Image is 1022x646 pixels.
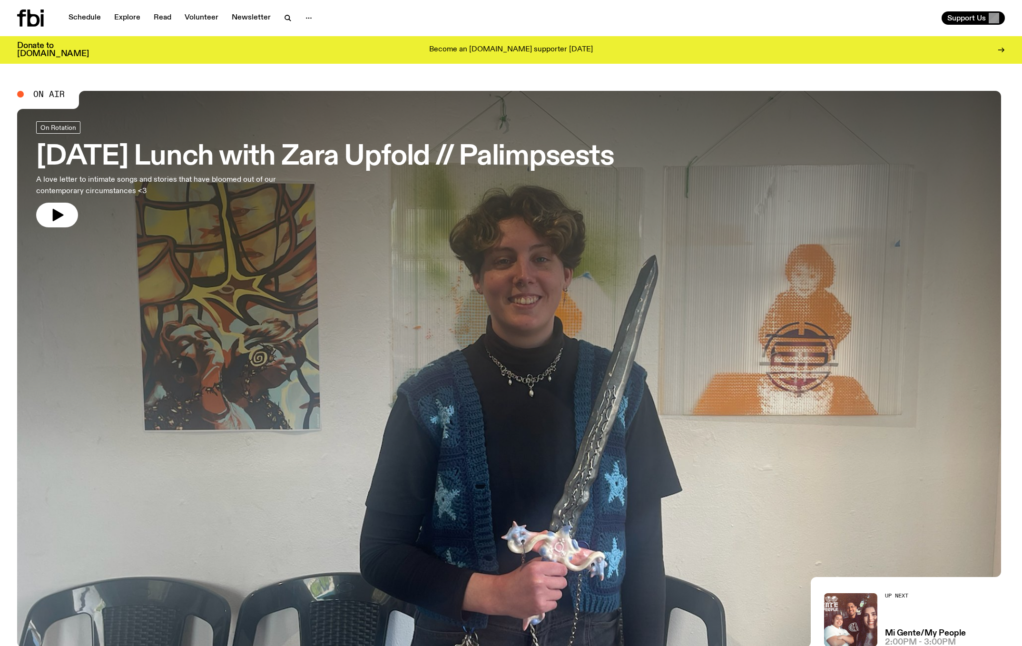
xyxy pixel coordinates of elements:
h2: Up Next [885,593,966,598]
a: Newsletter [226,11,276,25]
h3: Donate to [DOMAIN_NAME] [17,42,89,58]
p: Become an [DOMAIN_NAME] supporter [DATE] [429,46,593,54]
a: Explore [108,11,146,25]
span: Support Us [947,14,986,22]
a: Volunteer [179,11,224,25]
a: Mi Gente/My People [885,629,966,637]
a: Schedule [63,11,107,25]
a: Read [148,11,177,25]
h3: [DATE] Lunch with Zara Upfold // Palimpsests [36,144,614,170]
span: On Rotation [40,124,76,131]
a: [DATE] Lunch with Zara Upfold // PalimpsestsA love letter to intimate songs and stories that have... [36,121,614,227]
button: Support Us [942,11,1005,25]
span: On Air [33,90,65,98]
a: On Rotation [36,121,80,134]
p: A love letter to intimate songs and stories that have bloomed out of our contemporary circumstanc... [36,174,280,197]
